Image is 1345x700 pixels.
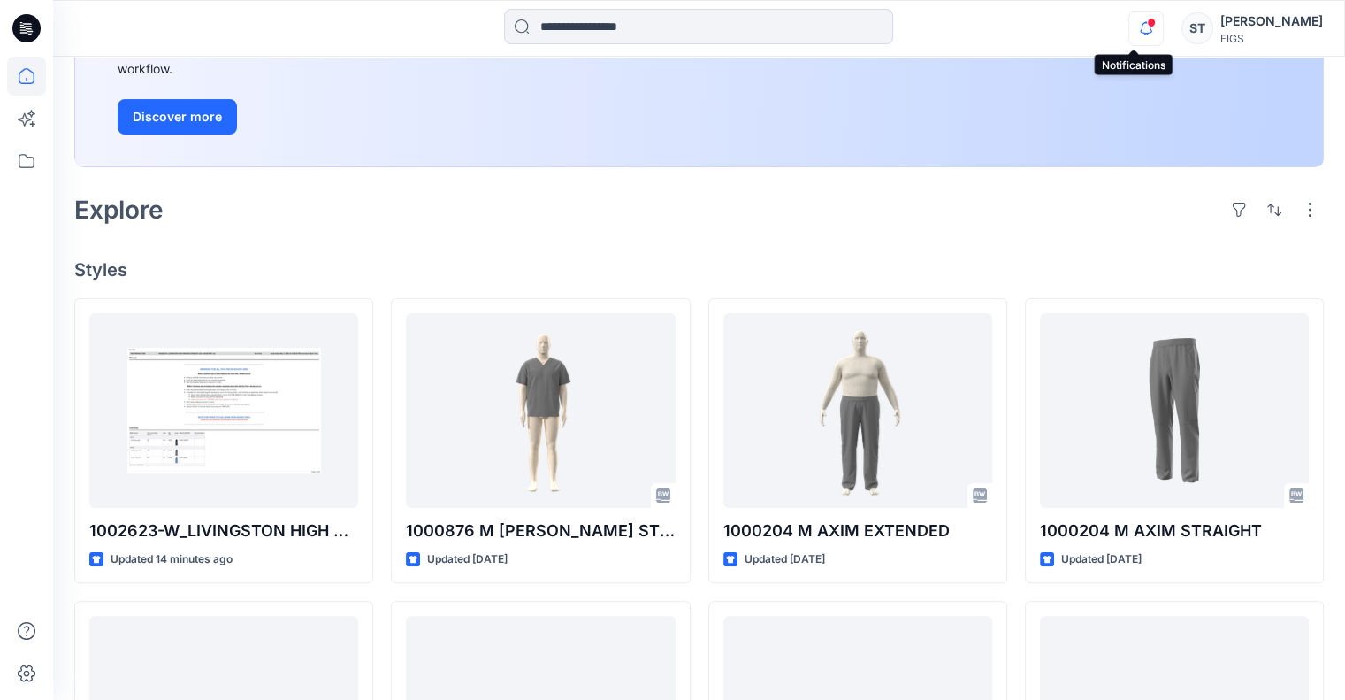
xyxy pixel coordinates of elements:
[118,99,237,135] button: Discover more
[1040,313,1309,508] a: 1000204 M AXIM STRAIGHT
[111,550,233,569] p: Updated 14 minutes ago
[74,259,1324,281] h4: Styles
[118,99,516,135] a: Discover more
[1061,550,1142,569] p: Updated [DATE]
[89,519,358,543] p: 1002623-W_LIVINGSTON HIGH WAISTED STRAIGHT LEG SCRUB PANT 3.0
[89,313,358,508] a: 1002623-W_LIVINGSTON HIGH WAISTED STRAIGHT LEG SCRUB PANT 3.0
[1220,32,1323,45] div: FIGS
[745,550,825,569] p: Updated [DATE]
[427,550,508,569] p: Updated [DATE]
[723,519,992,543] p: 1000204 M AXIM EXTENDED
[723,313,992,508] a: 1000204 M AXIM EXTENDED
[1220,11,1323,32] div: [PERSON_NAME]
[406,313,675,508] a: 1000876 M BAKER STRAIGHT
[74,196,164,224] h2: Explore
[406,519,675,543] p: 1000876 M [PERSON_NAME] STRAIGHT
[1181,12,1213,44] div: ST
[1040,519,1309,543] p: 1000204 M AXIM STRAIGHT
